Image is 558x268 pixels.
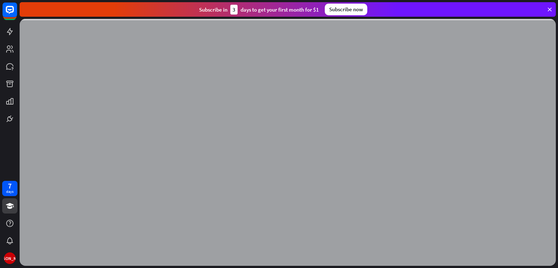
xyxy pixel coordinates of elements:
div: 7 [8,183,12,189]
div: days [6,189,13,194]
div: [PERSON_NAME] [4,252,16,264]
a: 7 days [2,181,17,196]
div: Subscribe now [325,4,367,15]
div: 3 [230,5,238,15]
div: Subscribe in days to get your first month for $1 [199,5,319,15]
